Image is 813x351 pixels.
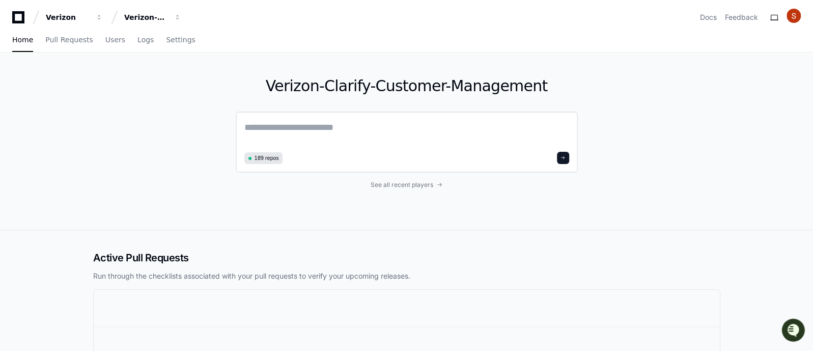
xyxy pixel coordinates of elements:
a: See all recent players [236,181,578,189]
img: ACg8ocLg2_KGMaESmVdPJoxlc_7O_UeM10l1C5GIc0P9QNRQFTV7=s96-c [787,9,801,23]
img: 1756235613930-3d25f9e4-fa56-45dd-b3ad-e072dfbd1548 [10,76,29,94]
a: Pull Requests [45,29,93,52]
div: Verizon [46,12,90,22]
span: 189 repos [255,154,279,162]
a: Home [12,29,33,52]
iframe: Open customer support [780,317,808,345]
span: Pylon [101,107,123,115]
span: Home [12,37,33,43]
button: Feedback [725,12,758,22]
h2: Active Pull Requests [93,251,720,265]
span: Users [105,37,125,43]
span: Logs [137,37,154,43]
a: Powered byPylon [72,106,123,115]
div: Start new chat [35,76,167,86]
div: Welcome [10,41,185,57]
a: Logs [137,29,154,52]
span: Pull Requests [45,37,93,43]
img: PlayerZero [10,10,31,31]
a: Users [105,29,125,52]
div: We're offline, but we'll be back soon! [35,86,148,94]
button: Verizon-Clarify-Customer-Management [120,8,185,26]
button: Start new chat [173,79,185,91]
h1: Verizon-Clarify-Customer-Management [236,77,578,95]
p: Run through the checklists associated with your pull requests to verify your upcoming releases. [93,271,720,281]
span: Settings [166,37,195,43]
a: Docs [700,12,717,22]
a: Settings [166,29,195,52]
span: See all recent players [371,181,433,189]
div: Verizon-Clarify-Customer-Management [124,12,168,22]
button: Verizon [42,8,107,26]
